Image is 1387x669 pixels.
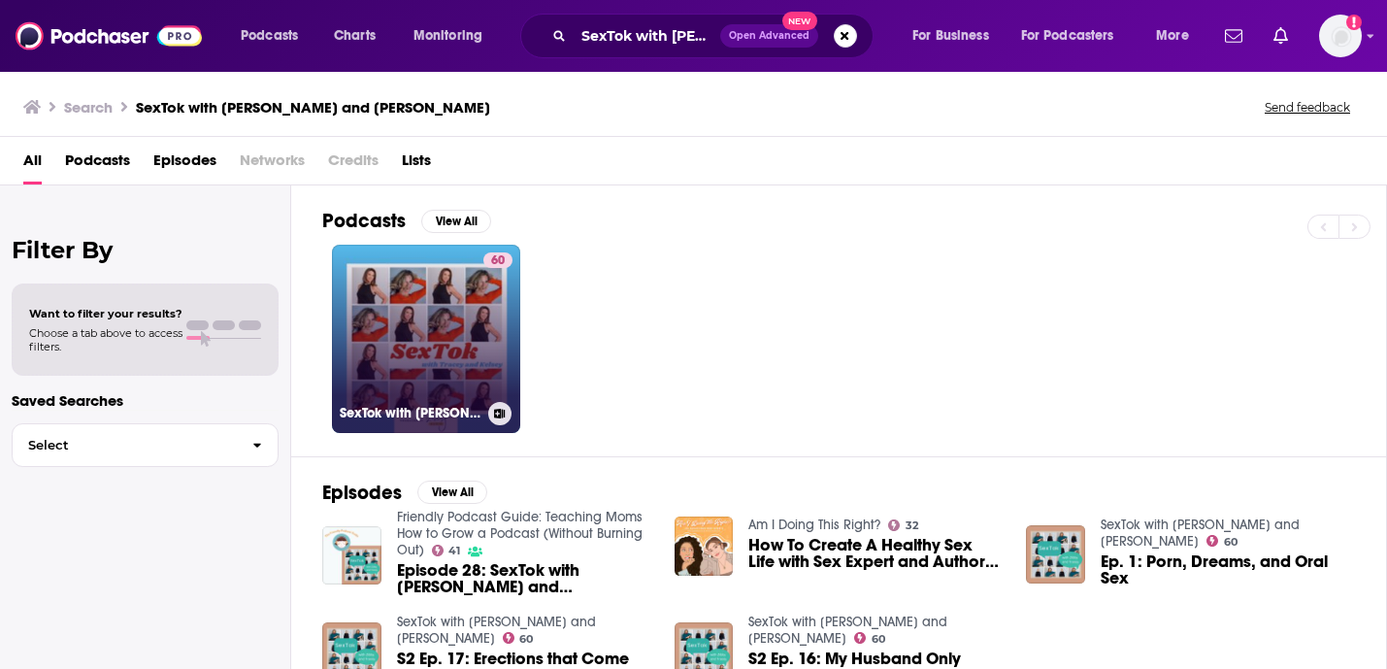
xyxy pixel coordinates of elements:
span: 60 [872,635,885,644]
span: Charts [334,22,376,50]
span: Monitoring [413,22,482,50]
span: Podcasts [241,22,298,50]
span: Want to filter your results? [29,307,182,320]
img: Ep. 1: Porn, Dreams, and Oral Sex [1026,525,1085,585]
span: 60 [491,251,505,271]
a: Friendly Podcast Guide: Teaching Moms How to Grow a Podcast (Without Burning Out) [397,509,643,558]
button: View All [421,210,491,233]
a: 60 [483,252,512,268]
a: 60 [854,632,885,644]
a: SexTok with Tracey and Kelsey [748,614,947,647]
a: Charts [321,20,387,51]
span: 60 [519,635,533,644]
input: Search podcasts, credits, & more... [574,20,720,51]
a: 60 [503,632,534,644]
button: View All [417,481,487,504]
a: 41 [432,545,461,556]
a: Episode 28: SexTok with Zibby and Tracey [397,562,651,595]
p: Saved Searches [12,391,279,410]
span: For Business [912,22,989,50]
span: Episode 28: SexTok with [PERSON_NAME] and [PERSON_NAME] [397,562,651,595]
a: Show notifications dropdown [1217,19,1250,52]
span: Credits [328,145,379,184]
button: open menu [1008,20,1142,51]
a: Podcasts [65,145,130,184]
button: Show profile menu [1319,15,1362,57]
img: User Profile [1319,15,1362,57]
span: How To Create A Healthy Sex Life with Sex Expert and Author [PERSON_NAME] [748,537,1003,570]
h3: Search [64,98,113,117]
a: SexTok with Tracey and Kelsey [1101,517,1300,550]
a: 60SexTok with [PERSON_NAME] and [PERSON_NAME] [332,245,520,433]
a: All [23,145,42,184]
a: SexTok with Tracey and Kelsey [397,614,596,647]
span: New [782,12,817,30]
a: Ep. 1: Porn, Dreams, and Oral Sex [1101,553,1355,586]
button: Select [12,423,279,467]
span: 32 [906,521,918,530]
button: open menu [899,20,1013,51]
span: Networks [240,145,305,184]
img: Episode 28: SexTok with Zibby and Tracey [322,526,381,585]
span: For Podcasters [1021,22,1114,50]
h2: Podcasts [322,209,406,233]
h2: Filter By [12,236,279,264]
a: How To Create A Healthy Sex Life with Sex Expert and Author Tracey Cox [748,537,1003,570]
a: PodcastsView All [322,209,491,233]
a: 60 [1206,535,1238,547]
button: Open AdvancedNew [720,24,818,48]
button: open menu [400,20,508,51]
span: More [1156,22,1189,50]
img: How To Create A Healthy Sex Life with Sex Expert and Author Tracey Cox [675,517,734,576]
span: Select [13,439,237,452]
a: EpisodesView All [322,481,487,505]
img: Podchaser - Follow, Share and Rate Podcasts [16,17,202,54]
button: Send feedback [1259,99,1356,116]
h3: SexTok with [PERSON_NAME] and [PERSON_NAME] [340,405,480,421]
a: Lists [402,145,431,184]
a: Episodes [153,145,216,184]
svg: Add a profile image [1346,15,1362,30]
span: Open Advanced [729,31,809,41]
span: 60 [1224,538,1238,547]
h3: SexTok with [PERSON_NAME] and [PERSON_NAME] [136,98,490,117]
span: 41 [448,547,460,555]
a: Am I Doing This Right? [748,517,880,533]
a: 32 [888,519,918,531]
h2: Episodes [322,481,402,505]
button: open menu [1142,20,1213,51]
span: Choose a tab above to access filters. [29,326,182,353]
button: open menu [227,20,323,51]
span: Logged in as megcassidy [1319,15,1362,57]
a: Show notifications dropdown [1266,19,1296,52]
div: Search podcasts, credits, & more... [539,14,892,58]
